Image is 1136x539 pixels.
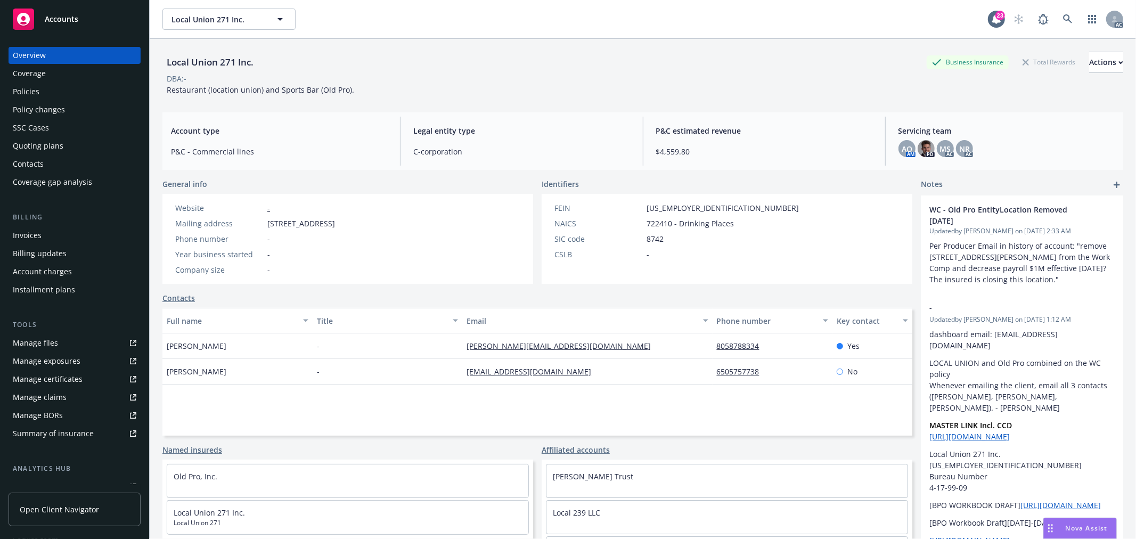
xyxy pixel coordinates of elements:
[929,241,1112,284] span: Per Producer Email in history of account: "remove [STREET_ADDRESS][PERSON_NAME] from the Work Com...
[9,478,141,495] a: Loss summary generator
[959,143,970,154] span: NR
[929,315,1115,324] span: Updated by [PERSON_NAME] on [DATE] 1:12 AM
[9,83,141,100] a: Policies
[13,245,67,262] div: Billing updates
[167,73,186,84] div: DBA: -
[921,195,1123,293] div: WC - Old Pro EntityLocation Removed [DATE]Updatedby [PERSON_NAME] on [DATE] 2:33 AMPer Producer E...
[467,315,696,326] div: Email
[9,425,141,442] a: Summary of insurance
[267,203,270,213] a: -
[647,202,799,214] span: [US_EMPLOYER_IDENTIFICATION_NUMBER]
[929,500,1115,511] p: [BPO WORKBOOK DRAFT]
[171,14,264,25] span: Local Union 271 Inc.
[9,371,141,388] a: Manage certificates
[542,178,579,190] span: Identifiers
[554,233,642,244] div: SIC code
[9,245,141,262] a: Billing updates
[929,420,1012,430] strong: MASTER LINK Incl. CCD
[413,125,630,136] span: Legal entity type
[13,83,39,100] div: Policies
[647,249,649,260] span: -
[162,292,195,304] a: Contacts
[462,308,712,333] button: Email
[918,140,935,157] img: photo
[9,389,141,406] a: Manage claims
[13,227,42,244] div: Invoices
[467,366,600,377] a: [EMAIL_ADDRESS][DOMAIN_NAME]
[413,146,630,157] span: C-corporation
[174,508,245,518] a: Local Union 271 Inc.
[13,65,46,82] div: Coverage
[9,174,141,191] a: Coverage gap analysis
[656,146,872,157] span: $4,559.80
[837,315,896,326] div: Key contact
[13,47,46,64] div: Overview
[9,212,141,223] div: Billing
[167,340,226,352] span: [PERSON_NAME]
[13,478,101,495] div: Loss summary generator
[13,263,72,280] div: Account charges
[45,15,78,23] span: Accounts
[9,353,141,370] span: Manage exposures
[929,431,1010,442] a: [URL][DOMAIN_NAME]
[9,119,141,136] a: SSC Cases
[9,263,141,280] a: Account charges
[13,174,92,191] div: Coverage gap analysis
[313,308,463,333] button: Title
[175,249,263,260] div: Year business started
[9,101,141,118] a: Policy changes
[927,55,1009,69] div: Business Insurance
[174,471,217,481] a: Old Pro, Inc.
[175,264,263,275] div: Company size
[554,202,642,214] div: FEIN
[9,334,141,352] a: Manage files
[995,11,1005,20] div: 23
[13,371,83,388] div: Manage certificates
[13,281,75,298] div: Installment plans
[1017,55,1081,69] div: Total Rewards
[929,357,1115,413] p: LOCAL UNION and Old Pro combined on the WC policy Whenever emailing the client, email all 3 conta...
[713,308,832,333] button: Phone number
[467,341,659,351] a: [PERSON_NAME][EMAIL_ADDRESS][DOMAIN_NAME]
[9,47,141,64] a: Overview
[717,366,768,377] a: 6505757738
[13,137,63,154] div: Quoting plans
[9,4,141,34] a: Accounts
[1057,9,1078,30] a: Search
[13,101,65,118] div: Policy changes
[1089,52,1123,72] div: Actions
[929,448,1115,493] p: Local Union 271 Inc. [US_EMPLOYER_IDENTIFICATION_NUMBER] Bureau Number 4-17-99-09
[656,125,872,136] span: P&C estimated revenue
[9,137,141,154] a: Quoting plans
[162,55,258,69] div: Local Union 271 Inc.
[167,85,354,95] span: Restaurant (location union) and Sports Bar (Old Pro).
[317,366,320,377] span: -
[162,178,207,190] span: General info
[162,444,222,455] a: Named insureds
[1082,9,1103,30] a: Switch app
[175,218,263,229] div: Mailing address
[1043,518,1117,539] button: Nova Assist
[174,518,522,528] span: Local Union 271
[717,315,816,326] div: Phone number
[13,425,94,442] div: Summary of insurance
[929,226,1115,236] span: Updated by [PERSON_NAME] on [DATE] 2:33 AM
[13,353,80,370] div: Manage exposures
[902,143,912,154] span: AO
[717,341,768,351] a: 8058788334
[553,508,600,518] a: Local 239 LLC
[554,218,642,229] div: NAICS
[267,218,335,229] span: [STREET_ADDRESS]
[1066,524,1108,533] span: Nova Assist
[175,202,263,214] div: Website
[929,517,1115,528] p: [BPO Workbook Draft][DATE]-[DATE]
[542,444,610,455] a: Affiliated accounts
[317,315,447,326] div: Title
[267,264,270,275] span: -
[929,204,1087,226] span: WC - Old Pro EntityLocation Removed [DATE]
[9,156,141,173] a: Contacts
[1033,9,1054,30] a: Report a Bug
[9,281,141,298] a: Installment plans
[9,463,141,474] div: Analytics hub
[162,9,296,30] button: Local Union 271 Inc.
